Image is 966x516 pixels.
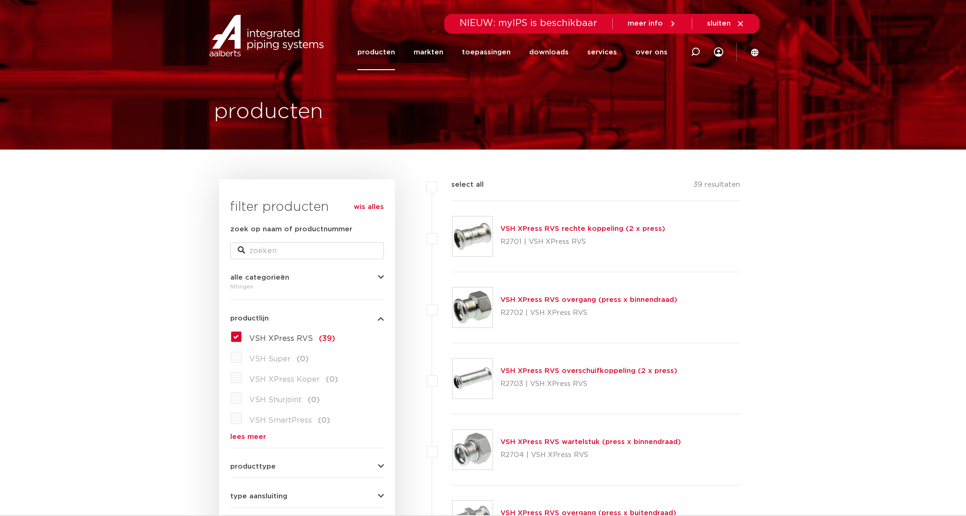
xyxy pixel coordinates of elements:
[437,179,484,190] label: select all
[357,34,395,70] a: producten
[230,315,384,322] button: productlijn
[453,430,493,470] img: Thumbnail for VSH XPress RVS wartelstuk (press x binnendraad)
[635,34,668,70] a: over ons
[500,377,677,392] p: R2703 | VSH XPress RVS
[230,198,384,216] h3: filter producten
[230,274,384,281] button: alle categorieën
[230,463,276,470] span: producttype
[230,242,384,259] input: zoeken
[214,97,323,127] h1: producten
[230,493,384,500] button: type aansluiting
[249,355,291,363] span: VSH Super
[230,281,384,292] div: fittingen
[694,179,740,194] p: 39 resultaten
[453,359,493,398] img: Thumbnail for VSH XPress RVS overschuifkoppeling (2 x press)
[318,417,330,424] span: (0)
[500,306,677,320] p: R2702 | VSH XPress RVS
[297,355,309,363] span: (0)
[414,34,443,70] a: markten
[357,34,668,70] nav: Menu
[249,335,313,342] span: VSH XPress RVS
[230,315,269,322] span: productlijn
[500,225,665,232] a: VSH XPress RVS rechte koppeling (2 x press)
[707,20,745,28] a: sluiten
[500,448,681,463] p: R2704 | VSH XPress RVS
[460,19,597,28] span: NIEUW: myIPS is beschikbaar
[500,367,677,374] a: VSH XPress RVS overschuifkoppeling (2 x press)
[354,202,384,213] a: wis alles
[453,287,493,327] img: Thumbnail for VSH XPress RVS overgang (press x binnendraad)
[587,34,617,70] a: services
[230,274,289,281] span: alle categorieën
[707,20,731,27] span: sluiten
[230,463,384,470] button: producttype
[326,376,338,383] span: (0)
[249,396,302,404] span: VSH Shurjoint
[500,438,681,445] a: VSH XPress RVS wartelstuk (press x binnendraad)
[319,335,335,342] span: (39)
[500,296,677,303] a: VSH XPress RVS overgang (press x binnendraad)
[628,20,677,28] a: meer info
[462,34,511,70] a: toepassingen
[230,224,352,235] label: zoek op naam of productnummer
[230,493,287,500] span: type aansluiting
[308,396,320,404] span: (0)
[230,433,384,440] a: lees meer
[453,216,493,256] img: Thumbnail for VSH XPress RVS rechte koppeling (2 x press)
[249,417,312,424] span: VSH SmartPress
[628,20,663,27] span: meer info
[500,235,665,249] p: R2701 | VSH XPress RVS
[529,34,569,70] a: downloads
[249,376,320,383] span: VSH XPress Koper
